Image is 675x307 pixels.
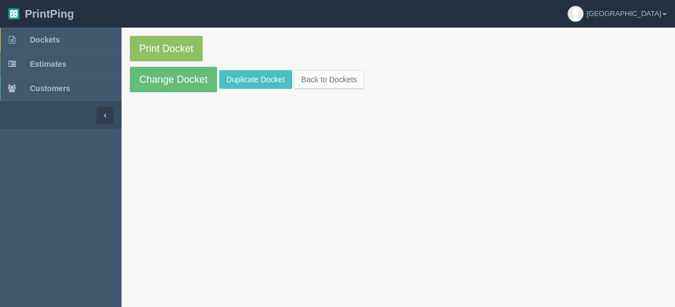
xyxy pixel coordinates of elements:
[30,60,66,68] span: Estimates
[568,6,583,22] img: avatar_default-7531ab5dedf162e01f1e0bb0964e6a185e93c5c22dfe317fb01d7f8cd2b1632c.jpg
[130,67,217,92] a: Change Docket
[130,36,203,61] a: Print Docket
[30,35,60,44] span: Dockets
[294,70,364,89] a: Back to Dockets
[8,8,19,19] img: logo-3e63b451c926e2ac314895c53de4908e5d424f24456219fb08d385ab2e579770.png
[30,84,70,93] span: Customers
[219,70,292,89] a: Duplicate Docket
